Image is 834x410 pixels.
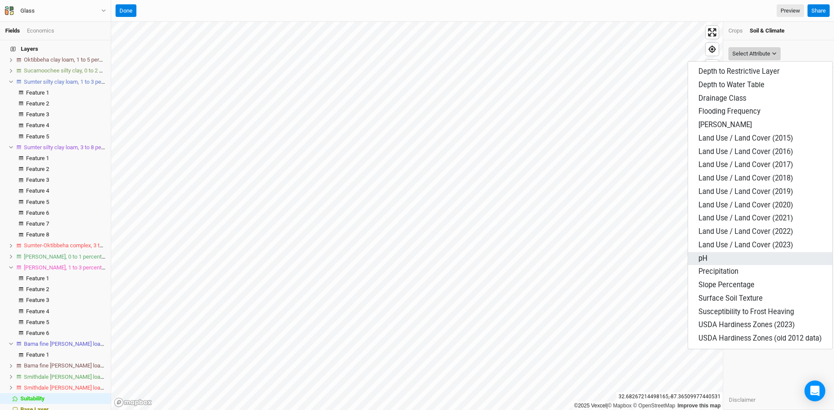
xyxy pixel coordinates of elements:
[698,281,755,289] span: Slope Percentage
[26,330,49,336] span: Feature 6
[24,242,164,249] span: Sumter-Oktibbeha complex, 3 to 8 percent slopes, eroded
[26,275,106,282] div: Feature 1
[26,166,49,172] span: Feature 2
[26,187,49,194] span: Feature 4
[26,351,106,358] div: Feature 1
[26,177,106,184] div: Feature 3
[26,275,49,282] span: Feature 1
[26,133,106,140] div: Feature 5
[633,403,675,409] a: OpenStreetMap
[698,267,738,276] span: Precipitation
[24,67,182,74] span: Sucarnoochee silty clay, 0 to 2 percent slopes, frequently flooded
[26,155,49,161] span: Feature 1
[698,148,793,156] span: Land Use / Land Cover (2016)
[4,6,106,16] button: Glass
[698,174,793,182] span: Land Use / Land Cover (2018)
[24,374,106,380] div: Smithdale sandy loam, 2 to 8 percent slopes
[678,403,721,409] a: Improve this map
[26,210,106,216] div: Feature 6
[26,286,49,292] span: Feature 2
[706,26,718,39] button: Enter fullscreen
[20,7,35,15] div: Glass
[24,242,106,249] div: Sumter-Oktibbeha complex, 3 to 8 percent slopes, eroded
[698,294,763,302] span: Surface Soil Texture
[26,308,106,315] div: Feature 4
[732,49,770,58] div: Select Attribute
[116,4,136,17] button: Done
[728,395,756,405] button: Disclaimer
[26,319,106,326] div: Feature 5
[24,253,106,260] div: Vaiden clay, 0 to 1 percent slopes
[706,43,718,56] button: Find my location
[698,241,793,249] span: Land Use / Land Cover (2023)
[26,231,49,238] span: Feature 8
[20,395,106,402] div: Suitability
[26,166,106,173] div: Feature 2
[26,210,49,216] span: Feature 6
[24,264,106,271] div: Vaiden clay, 1 to 3 percent slopes
[24,384,162,391] span: Smithdale [PERSON_NAME] loam, 5 to 15 percent slopes
[698,334,822,342] span: USDA Hardiness Zones (old 2012 data)
[26,330,106,337] div: Feature 6
[26,187,106,194] div: Feature 4
[24,253,119,260] span: [PERSON_NAME], 0 to 1 percent slopes
[24,144,180,151] span: Sumter silty clay loam, 3 to 8 percent slopes, moderately eroded
[804,380,825,401] div: Open Intercom Messenger
[808,4,830,17] button: Share
[26,308,49,315] span: Feature 4
[24,56,106,63] div: Oktibbeha clay loam, 1 to 5 percent slopes
[24,384,106,391] div: Smithdale sandy loam, 5 to 15 percent slopes
[698,254,708,262] span: pH
[26,297,106,304] div: Feature 3
[111,22,723,410] canvas: Map
[26,100,106,107] div: Feature 2
[698,67,780,75] span: Depth to Restrictive Layer
[698,107,761,115] span: Flooding Frequency
[26,155,106,162] div: Feature 1
[24,79,132,85] span: Sumter silty clay loam, 1 to 3 percent slopes
[26,111,106,118] div: Feature 3
[24,341,106,348] div: Bama fine sandy loam, 0 to 2 percent slopes
[26,122,106,129] div: Feature 4
[26,319,49,325] span: Feature 5
[728,47,781,60] button: Select Attribute
[26,231,106,238] div: Feature 8
[26,100,49,107] span: Feature 2
[26,220,106,227] div: Feature 7
[574,403,606,409] a: ©2025 Vexcel
[698,227,793,236] span: Land Use / Land Cover (2022)
[574,401,721,410] div: |
[26,122,49,128] span: Feature 4
[750,27,784,35] div: Soil & Climate
[698,187,793,196] span: Land Use / Land Cover (2019)
[24,374,159,380] span: Smithdale [PERSON_NAME] loam, 2 to 8 percent slopes
[728,27,743,35] div: Crops
[24,56,128,63] span: Oktibbeha clay loam, 1 to 5 percent slopes
[698,94,746,102] span: Drainage Class
[24,144,106,151] div: Sumter silty clay loam, 3 to 8 percent slopes, moderately eroded
[26,220,49,227] span: Feature 7
[698,321,795,329] span: USDA Hardiness Zones (2023)
[26,111,49,118] span: Feature 3
[26,89,106,96] div: Feature 1
[24,79,106,85] div: Sumter silty clay loam, 1 to 3 percent slopes
[26,89,49,96] span: Feature 1
[698,308,794,316] span: Susceptibility to Frost Heaving
[24,362,159,369] span: Bama fine [PERSON_NAME] loam, 2 to 5 percent slopes
[698,214,793,222] span: Land Use / Land Cover (2021)
[26,177,49,183] span: Feature 3
[706,60,718,72] button: Zoom in
[26,297,49,303] span: Feature 3
[26,199,106,206] div: Feature 5
[20,395,45,402] span: Suitability
[24,67,106,74] div: Sucarnoochee silty clay, 0 to 2 percent slopes, frequently flooded
[26,199,49,205] span: Feature 5
[698,201,793,209] span: Land Use / Land Cover (2020)
[27,27,54,35] div: Economics
[698,121,752,129] span: [PERSON_NAME]
[5,40,106,58] h4: Layers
